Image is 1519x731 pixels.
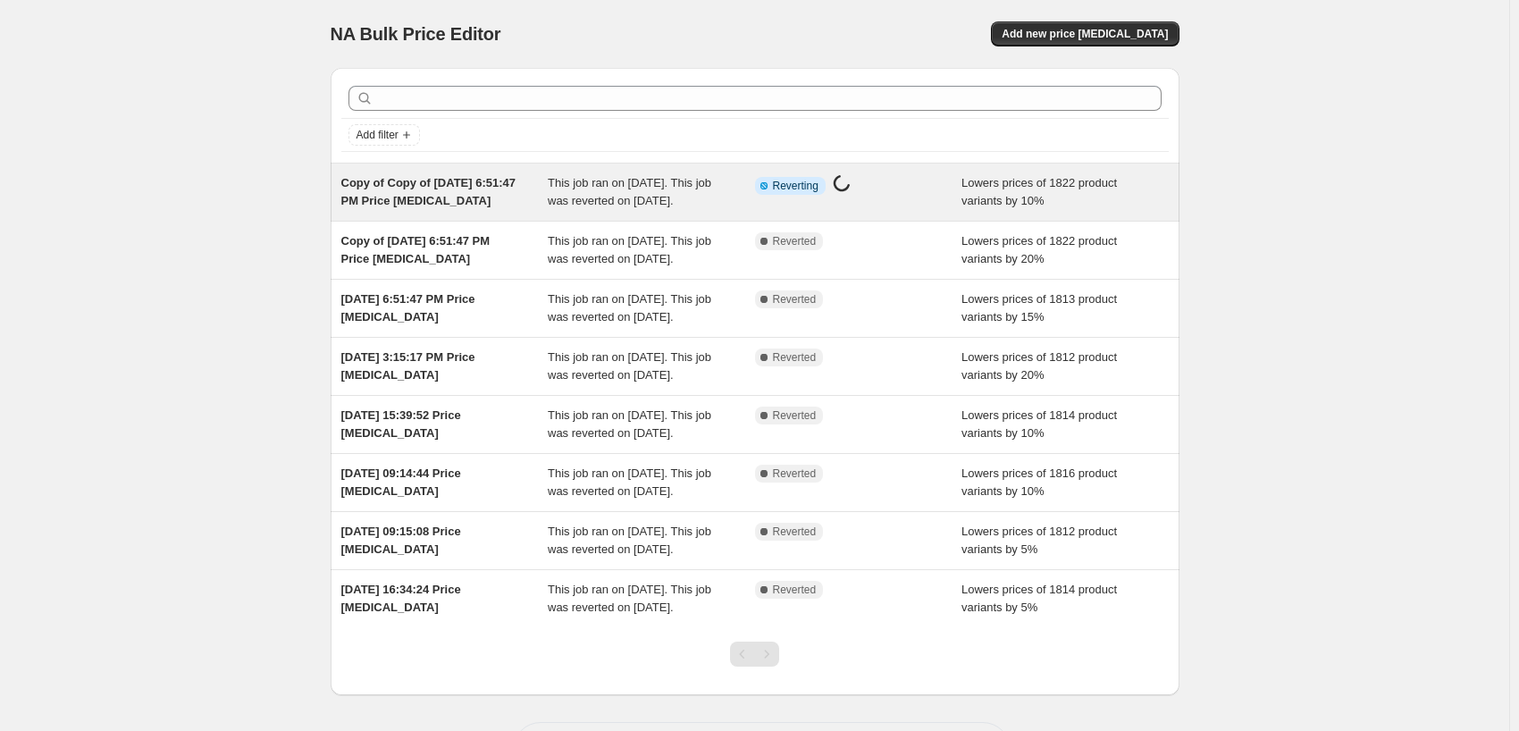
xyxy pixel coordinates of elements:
[548,525,711,556] span: This job ran on [DATE]. This job was reverted on [DATE].
[548,583,711,614] span: This job ran on [DATE]. This job was reverted on [DATE].
[341,466,461,498] span: [DATE] 09:14:44 Price [MEDICAL_DATA]
[341,234,491,265] span: Copy of [DATE] 6:51:47 PM Price [MEDICAL_DATA]
[773,408,817,423] span: Reverted
[961,234,1117,265] span: Lowers prices of 1822 product variants by 20%
[773,179,818,193] span: Reverting
[341,350,475,382] span: [DATE] 3:15:17 PM Price [MEDICAL_DATA]
[961,350,1117,382] span: Lowers prices of 1812 product variants by 20%
[773,583,817,597] span: Reverted
[773,525,817,539] span: Reverted
[961,466,1117,498] span: Lowers prices of 1816 product variants by 10%
[961,583,1117,614] span: Lowers prices of 1814 product variants by 5%
[548,408,711,440] span: This job ran on [DATE]. This job was reverted on [DATE].
[357,128,399,142] span: Add filter
[548,466,711,498] span: This job ran on [DATE]. This job was reverted on [DATE].
[773,466,817,481] span: Reverted
[341,176,516,207] span: Copy of Copy of [DATE] 6:51:47 PM Price [MEDICAL_DATA]
[730,642,779,667] nav: Pagination
[961,525,1117,556] span: Lowers prices of 1812 product variants by 5%
[961,292,1117,323] span: Lowers prices of 1813 product variants by 15%
[773,292,817,307] span: Reverted
[548,350,711,382] span: This job ran on [DATE]. This job was reverted on [DATE].
[348,124,420,146] button: Add filter
[961,408,1117,440] span: Lowers prices of 1814 product variants by 10%
[331,24,501,44] span: NA Bulk Price Editor
[991,21,1179,46] button: Add new price [MEDICAL_DATA]
[773,234,817,248] span: Reverted
[341,583,461,614] span: [DATE] 16:34:24 Price [MEDICAL_DATA]
[341,408,461,440] span: [DATE] 15:39:52 Price [MEDICAL_DATA]
[773,350,817,365] span: Reverted
[341,525,461,556] span: [DATE] 09:15:08 Price [MEDICAL_DATA]
[548,292,711,323] span: This job ran on [DATE]. This job was reverted on [DATE].
[961,176,1117,207] span: Lowers prices of 1822 product variants by 10%
[548,234,711,265] span: This job ran on [DATE]. This job was reverted on [DATE].
[1002,27,1168,41] span: Add new price [MEDICAL_DATA]
[548,176,711,207] span: This job ran on [DATE]. This job was reverted on [DATE].
[341,292,475,323] span: [DATE] 6:51:47 PM Price [MEDICAL_DATA]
